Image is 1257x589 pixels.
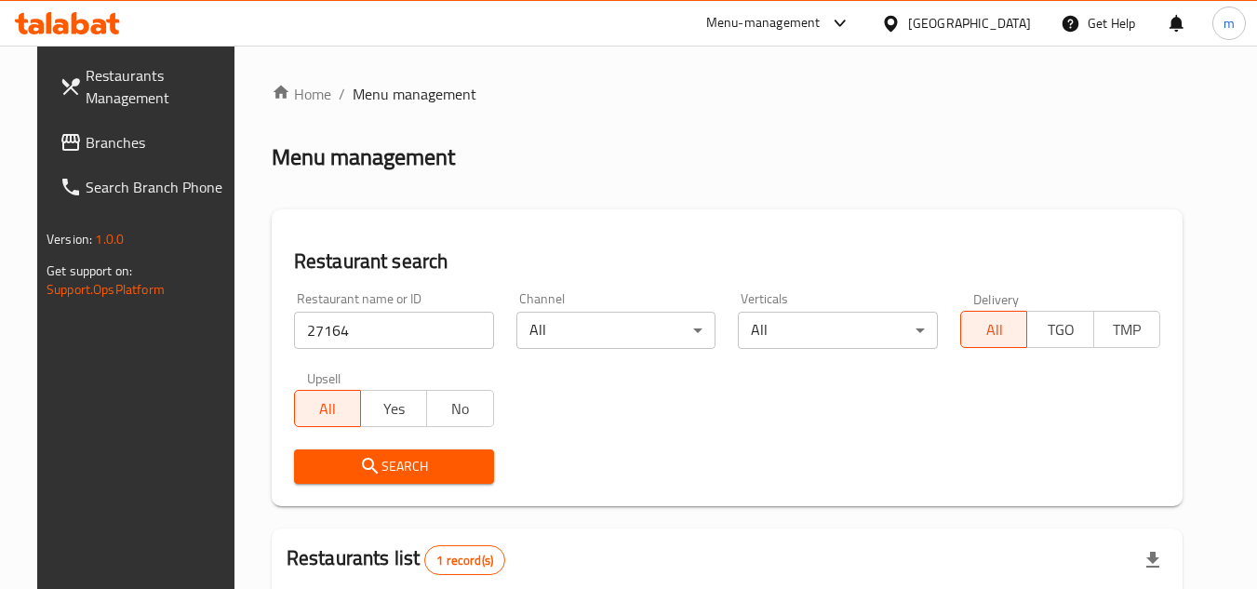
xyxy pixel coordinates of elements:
[47,227,92,251] span: Version:
[960,311,1027,348] button: All
[1026,311,1093,348] button: TGO
[360,390,427,427] button: Yes
[287,544,505,575] h2: Restaurants list
[1035,316,1086,343] span: TGO
[969,316,1020,343] span: All
[272,142,455,172] h2: Menu management
[353,83,476,105] span: Menu management
[86,64,233,109] span: Restaurants Management
[294,248,1160,275] h2: Restaurant search
[45,120,247,165] a: Branches
[45,165,247,209] a: Search Branch Phone
[339,83,345,105] li: /
[424,545,505,575] div: Total records count
[302,395,354,422] span: All
[307,371,341,384] label: Upsell
[272,83,1183,105] nav: breadcrumb
[1093,311,1160,348] button: TMP
[516,312,716,349] div: All
[86,131,233,154] span: Branches
[1130,538,1175,582] div: Export file
[309,455,479,478] span: Search
[294,449,494,484] button: Search
[272,83,331,105] a: Home
[738,312,938,349] div: All
[47,277,165,301] a: Support.OpsPlatform
[973,292,1020,305] label: Delivery
[706,12,821,34] div: Menu-management
[1224,13,1235,33] span: m
[47,259,132,283] span: Get support on:
[95,227,124,251] span: 1.0.0
[1102,316,1153,343] span: TMP
[435,395,486,422] span: No
[294,312,494,349] input: Search for restaurant name or ID..
[425,552,504,569] span: 1 record(s)
[426,390,493,427] button: No
[908,13,1031,33] div: [GEOGRAPHIC_DATA]
[86,176,233,198] span: Search Branch Phone
[368,395,420,422] span: Yes
[294,390,361,427] button: All
[45,53,247,120] a: Restaurants Management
